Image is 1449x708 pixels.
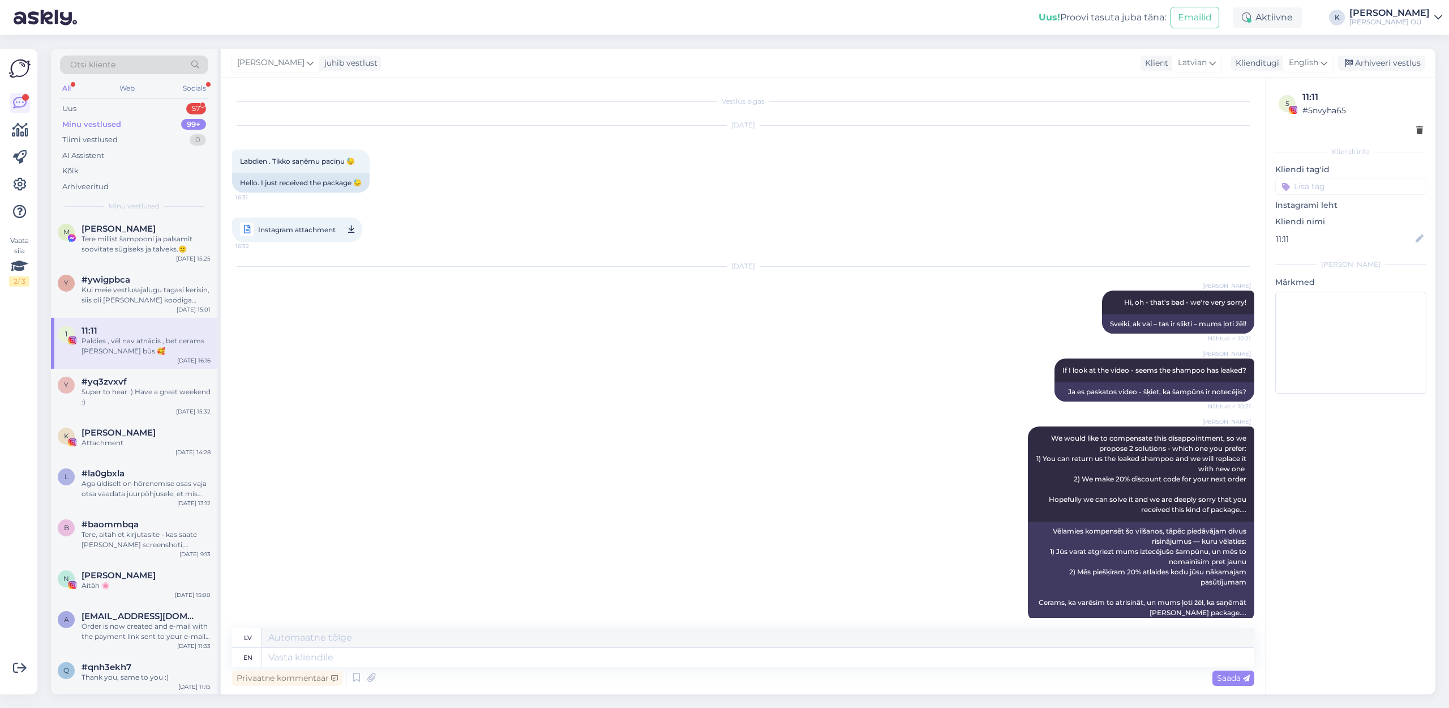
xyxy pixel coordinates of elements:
[62,181,109,193] div: Arhiveeritud
[237,57,305,69] span: [PERSON_NAME]
[1276,233,1413,245] input: Lisa nimi
[63,666,69,675] span: q
[232,217,362,242] a: Instagram attachment16:32
[1039,11,1166,24] div: Proovi tasuta juba täna:
[1054,382,1254,402] div: Ja es paskatos video - šķiet, ka šampūns ir notecējis?
[65,472,68,481] span: l
[1275,216,1426,228] p: Kliendi nimi
[82,275,130,285] span: #ywigpbca
[181,119,206,130] div: 99+
[9,236,29,287] div: Vaata siia
[1217,673,1250,683] span: Saada
[63,574,69,583] span: N
[62,150,104,161] div: AI Assistent
[190,134,206,146] div: 0
[176,254,211,263] div: [DATE] 15:25
[109,201,160,211] span: Minu vestlused
[82,224,156,234] span: Marika Ossul
[1141,57,1168,69] div: Klient
[232,96,1254,106] div: Vestlus algas
[1102,314,1254,334] div: Sveiki, ak vai – tas ir slikti – mums ļoti žēl!
[70,59,115,71] span: Otsi kliente
[82,468,125,479] span: #la0gbxla
[232,671,342,686] div: Privaatne kommentaar
[64,279,68,287] span: y
[243,648,252,667] div: en
[1349,8,1430,18] div: [PERSON_NAME]
[1208,402,1251,411] span: Nähtud ✓ 10:21
[1171,7,1219,28] button: Emailid
[1036,434,1248,514] span: We would like to compensate this disappointment, so we propose 2 solutions - which one you prefer...
[64,523,69,532] span: b
[177,642,211,650] div: [DATE] 11:33
[82,438,211,448] div: Attachment
[1275,164,1426,176] p: Kliendi tag'id
[82,611,199,621] span: a.jacukevica@inbox.lv
[1231,57,1279,69] div: Klienditugi
[1349,8,1442,27] a: [PERSON_NAME][PERSON_NAME] OÜ
[82,234,211,254] div: Tere millist šampooni ja palsamit soovitate sügiseks ja talveks.🙂
[117,81,137,96] div: Web
[1028,522,1254,622] div: Vēlamies kompensēt šo vilšanos, tāpēc piedāvājam divus risinājumus — kuru vēlaties: 1) Jūs varat ...
[62,165,79,177] div: Kõik
[82,581,211,591] div: Aitäh 🌸
[1349,18,1430,27] div: [PERSON_NAME] OÜ
[62,134,118,146] div: Tiimi vestlused
[1275,178,1426,195] input: Lisa tag
[1329,10,1345,25] div: K
[179,550,211,558] div: [DATE] 9:13
[235,239,278,253] span: 16:32
[82,672,211,683] div: Thank you, same to you :)
[9,58,31,79] img: Askly Logo
[65,330,67,338] span: 1
[244,628,252,647] div: lv
[82,387,211,407] div: Super to hear :) Have a great weekend :)
[82,621,211,642] div: Order is now created and e-mail with the payment link sent to your e-mail. If something is incorr...
[1275,259,1426,270] div: [PERSON_NAME]
[232,120,1254,130] div: [DATE]
[1208,334,1251,343] span: Nähtud ✓ 10:21
[258,223,336,237] span: Instagram attachment
[82,519,139,530] span: #baommbqa
[82,530,211,550] div: Tere, aitäh et kirjutasite - kas saate [PERSON_NAME] screenshoti, vaataksime üle, mis seal olla v...
[82,570,156,581] span: Natalia Kaletina
[1285,99,1289,108] span: 5
[1302,91,1423,104] div: 11:11
[1275,199,1426,211] p: Instagrami leht
[64,432,69,440] span: K
[175,591,211,599] div: [DATE] 15:00
[1202,417,1251,426] span: [PERSON_NAME]
[177,499,211,507] div: [DATE] 13:12
[232,261,1254,271] div: [DATE]
[82,285,211,305] div: Kui meie vestlusajalugu tagasi kerisin, siis oli [PERSON_NAME] koodiga "ijzlcxqm" - see on hetkel...
[82,662,131,672] span: #qnh3ekh7
[82,428,156,438] span: Kristina Maksimenko
[9,276,29,287] div: 2 / 3
[1062,366,1246,374] span: If I look at the video - seems the shampoo has leaked?
[320,57,378,69] div: juhib vestlust
[177,305,211,314] div: [DATE] 15:01
[1338,56,1425,71] div: Arhiveeri vestlus
[1202,282,1251,290] span: [PERSON_NAME]
[1124,298,1246,306] span: Hi, oh - that's bad - we're very sorry!
[186,103,206,114] div: 57
[177,356,211,365] div: [DATE] 16:16
[62,103,76,114] div: Uus
[82,326,97,336] span: 11:11
[175,448,211,457] div: [DATE] 14:28
[1178,57,1207,69] span: Latvian
[178,683,211,691] div: [DATE] 11:15
[1233,7,1302,28] div: Aktiivne
[235,193,278,202] span: 16:31
[62,119,121,130] div: Minu vestlused
[1289,57,1318,69] span: English
[1302,104,1423,117] div: # 5nvyha65
[64,615,69,624] span: a
[1202,349,1251,358] span: [PERSON_NAME]
[82,336,211,356] div: Paldies , vēl nav atnācis , bet cerams [PERSON_NAME] būs 🥰
[240,157,355,165] span: Labdien . Tikko saņēmu paciņu 😓
[176,407,211,416] div: [DATE] 15:32
[82,377,127,387] span: #yq3zvxvf
[232,173,370,193] div: Hello. I just received the package 😓
[1275,147,1426,157] div: Kliendi info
